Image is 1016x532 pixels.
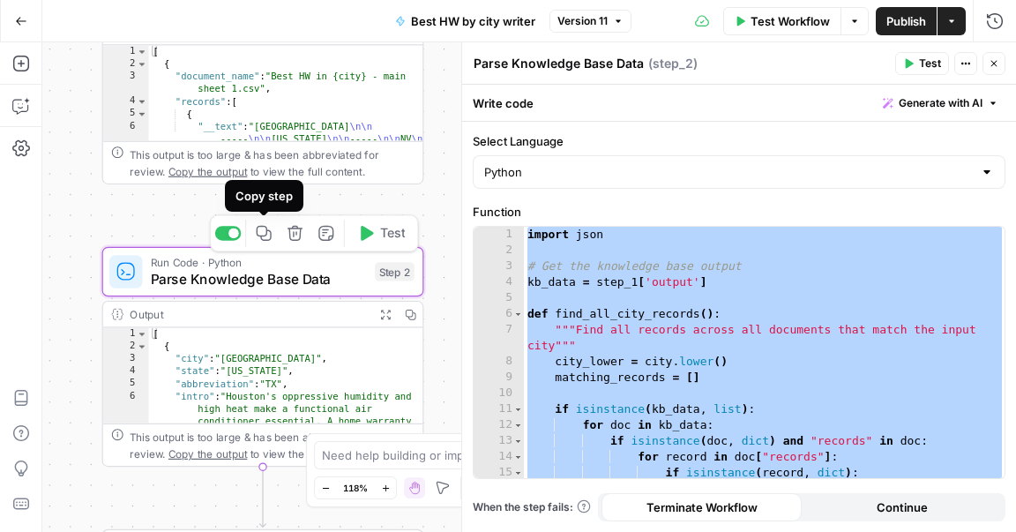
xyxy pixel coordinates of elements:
[513,417,523,433] span: Toggle code folding, rows 12 through 19
[103,108,149,120] div: 5
[136,328,147,341] span: Toggle code folding, rows 1 through 43
[343,481,368,495] span: 118%
[411,12,535,30] span: Best HW by city writer
[513,465,523,481] span: Toggle code folding, rows 15 through 19
[103,71,149,95] div: 3
[474,55,644,72] textarea: Parse Knowledge Base Data
[151,268,367,289] span: Parse Knowledge Base Data
[474,433,524,449] div: 13
[484,163,973,181] input: Python
[103,378,149,390] div: 5
[474,259,524,274] div: 3
[886,12,926,30] span: Publish
[474,227,524,243] div: 1
[375,262,415,281] div: Step 2
[235,187,293,205] div: Copy step
[474,417,524,433] div: 12
[103,390,149,465] div: 6
[895,52,949,75] button: Test
[473,499,591,515] a: When the step fails:
[474,290,524,306] div: 5
[103,58,149,71] div: 2
[513,449,523,465] span: Toggle code folding, rows 14 through 19
[136,108,147,120] span: Toggle code folding, rows 5 through 7
[349,220,414,247] button: Test
[259,467,265,528] g: Edge from step_2 to step_3
[648,55,698,72] span: ( step_2 )
[103,45,149,57] div: 1
[474,465,524,481] div: 15
[899,95,982,111] span: Generate with AI
[474,274,524,290] div: 4
[102,247,424,467] div: Run Code · PythonParse Knowledge Base DataStep 2TestOutput[ { "city":"[GEOGRAPHIC_DATA]", "state"...
[513,306,523,322] span: Toggle code folding, rows 6 through 20
[751,12,830,30] span: Test Workflow
[876,7,937,35] button: Publish
[802,493,1002,521] button: Continue
[380,224,405,243] span: Test
[136,341,147,353] span: Toggle code folding, rows 2 through 42
[136,58,147,71] span: Toggle code folding, rows 2 through 9
[103,341,149,353] div: 2
[103,365,149,378] div: 4
[103,95,149,108] div: 4
[474,322,524,354] div: 7
[877,498,928,516] span: Continue
[513,433,523,449] span: Toggle code folding, rows 13 through 19
[557,13,608,29] span: Version 11
[474,306,524,322] div: 6
[130,429,414,462] div: This output is too large & has been abbreviated for review. to view the full content.
[474,370,524,386] div: 9
[462,85,1016,121] div: Write code
[723,7,840,35] button: Test Workflow
[474,354,524,370] div: 8
[513,401,523,417] span: Toggle code folding, rows 11 through 19
[103,328,149,341] div: 1
[876,92,1005,115] button: Generate with AI
[385,7,546,35] button: Best HW by city writer
[168,165,247,177] span: Copy the output
[168,447,247,460] span: Copy the output
[103,353,149,365] div: 3
[151,254,367,271] span: Run Code · Python
[474,449,524,465] div: 14
[130,146,414,180] div: This output is too large & has been abbreviated for review. to view the full content.
[474,243,524,259] div: 2
[473,203,1005,221] label: Function
[136,45,147,57] span: Toggle code folding, rows 1 through 10
[136,95,147,108] span: Toggle code folding, rows 4 through 8
[473,132,1005,150] label: Select Language
[474,401,524,417] div: 11
[474,386,524,401] div: 10
[549,10,631,33] button: Version 11
[919,56,941,71] span: Test
[130,306,366,323] div: Output
[646,498,758,516] span: Terminate Workflow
